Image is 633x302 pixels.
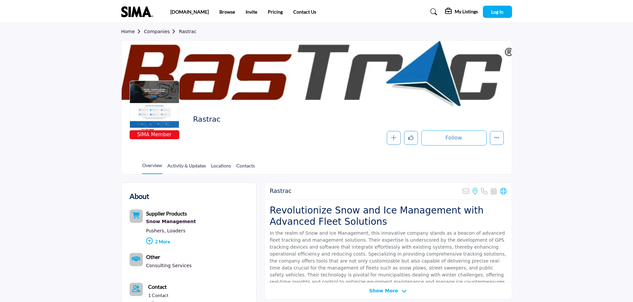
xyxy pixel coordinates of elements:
[170,9,209,15] a: [DOMAIN_NAME]
[148,283,167,291] a: Contact
[130,283,143,296] button: Contact-Employee Icon
[445,8,478,16] div: My Listings
[130,210,143,223] button: Category Icon
[246,9,257,15] a: Invite
[146,228,166,233] a: Pushers,
[211,162,231,174] a: Locations
[142,162,162,174] a: Overview
[167,228,185,233] a: Loaders
[270,230,507,292] p: In the realm of Snow and Ice Management, this innovative company stands as a beacon of advanced f...
[148,292,168,299] a: 1 Contact
[146,263,192,268] a: Consulting Services
[146,254,160,260] b: Other
[270,188,292,195] h2: Rastrac
[167,162,206,174] a: Activity & Updates
[146,255,160,260] a: Other
[404,131,418,145] button: Like
[121,29,144,34] a: Home
[146,217,196,226] a: Snow Management
[491,9,503,15] span: Log In
[179,29,197,34] a: Rastrac
[236,162,255,174] a: Contacts
[219,9,235,15] a: Browse
[121,6,156,17] img: site Logo
[268,9,283,15] a: Pricing
[421,130,487,146] button: Follow
[144,29,179,34] a: Companies
[130,191,149,202] h2: About
[455,9,478,15] h5: My Listings
[146,217,196,226] div: Snow management involves the removal, relocation, and mitigation of snow accumulation on roads, w...
[130,253,143,266] button: Category Icon
[148,283,167,290] b: Contact
[131,131,178,139] span: SIMA Member
[293,9,316,15] a: Contact Us
[146,235,196,250] p: 2 More
[130,283,143,296] a: Link of redirect to contact page
[270,205,507,227] h2: Revolutionize Snow and Ice Management with Advanced Fleet Solutions
[424,7,441,17] a: Search
[146,210,187,216] b: Supplier Products
[369,287,398,294] span: Show More
[490,131,504,145] button: More details
[483,6,512,18] button: Log In
[146,211,187,216] a: Supplier Products
[193,115,375,124] h2: Rastrac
